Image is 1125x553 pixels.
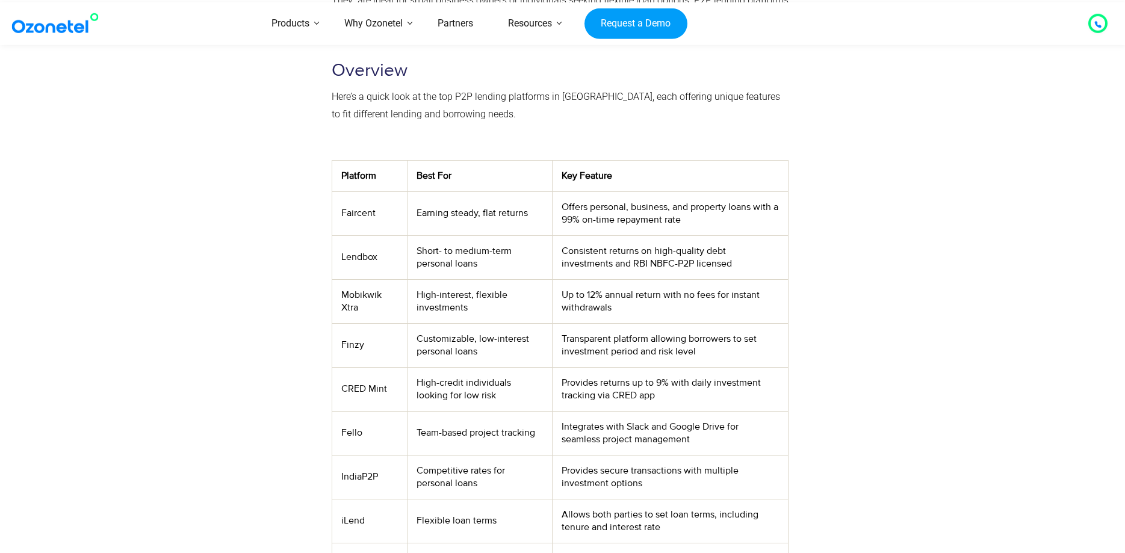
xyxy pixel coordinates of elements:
td: Customizable, low-interest personal loans [408,323,553,367]
td: Lendbox [332,235,407,279]
td: Short- to medium-term personal loans [408,235,553,279]
td: CRED Mint [332,367,407,411]
td: Earning steady, flat returns [408,191,553,235]
td: Consistent returns on high-quality debt investments and RBI NBFC-P2P licensed [553,235,788,279]
td: Finzy [332,323,407,367]
td: iLend [332,499,407,543]
td: Provides returns up to 9% with daily investment tracking via CRED app [553,367,788,411]
a: Products [254,2,327,45]
span: Overview [332,60,408,81]
td: Allows both parties to set loan terms, including tenure and interest rate [553,499,788,543]
td: High-interest, flexible investments [408,279,553,323]
td: Mobikwik Xtra [332,279,407,323]
td: IndiaP2P [332,455,407,499]
td: Competitive rates for personal loans [408,455,553,499]
td: Transparent platform allowing borrowers to set investment period and risk level [553,323,788,367]
a: Why Ozonetel [327,2,420,45]
th: Best For [408,160,553,191]
td: Fello [332,411,407,455]
th: Platform [332,160,407,191]
td: Integrates with Slack and Google Drive for seamless project management [553,411,788,455]
td: Offers personal, business, and property loans with a 99% on-time repayment rate [553,191,788,235]
td: Up to 12% annual return with no fees for instant withdrawals [553,279,788,323]
td: Faircent [332,191,407,235]
th: Key Feature [553,160,788,191]
td: Provides secure transactions with multiple investment options [553,455,788,499]
td: Flexible loan terms [408,499,553,543]
a: Request a Demo [584,8,687,39]
a: Partners [420,2,491,45]
a: Resources [491,2,569,45]
td: High-credit individuals looking for low risk [408,367,553,411]
span: Here’s a quick look at the top P2P lending platforms in [GEOGRAPHIC_DATA], each offering unique f... [332,91,780,120]
td: Team-based project tracking [408,411,553,455]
